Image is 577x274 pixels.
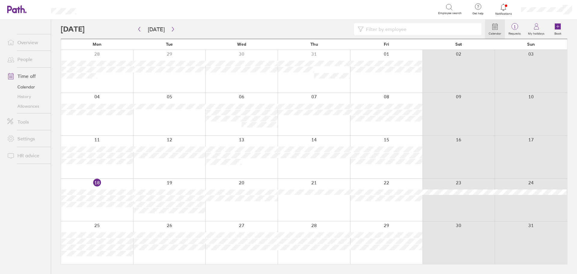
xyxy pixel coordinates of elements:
a: History [2,92,51,101]
label: Book [551,30,565,35]
a: People [2,53,51,65]
a: Time off [2,70,51,82]
label: My holidays [524,30,548,35]
a: My holidays [524,20,548,39]
a: Calendar [2,82,51,92]
span: Tue [166,42,173,47]
span: Employee search [438,11,462,15]
a: Tools [2,116,51,128]
label: Requests [505,30,524,35]
a: Notifications [494,3,513,16]
a: 1Requests [505,20,524,39]
a: Overview [2,36,51,48]
span: 1 [505,24,524,29]
label: Calendar [485,30,505,35]
span: Sun [527,42,535,47]
button: [DATE] [143,24,169,34]
span: Mon [93,42,102,47]
span: Sat [455,42,462,47]
span: Notifications [494,12,513,16]
span: Wed [237,42,246,47]
span: Thu [310,42,318,47]
a: Book [548,20,567,39]
span: Fri [384,42,389,47]
input: Filter by employee [364,23,478,35]
div: Search [93,6,108,12]
a: HR advice [2,149,51,162]
a: Calendar [485,20,505,39]
span: Get help [468,12,488,15]
a: Settings [2,133,51,145]
a: Allowances [2,101,51,111]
